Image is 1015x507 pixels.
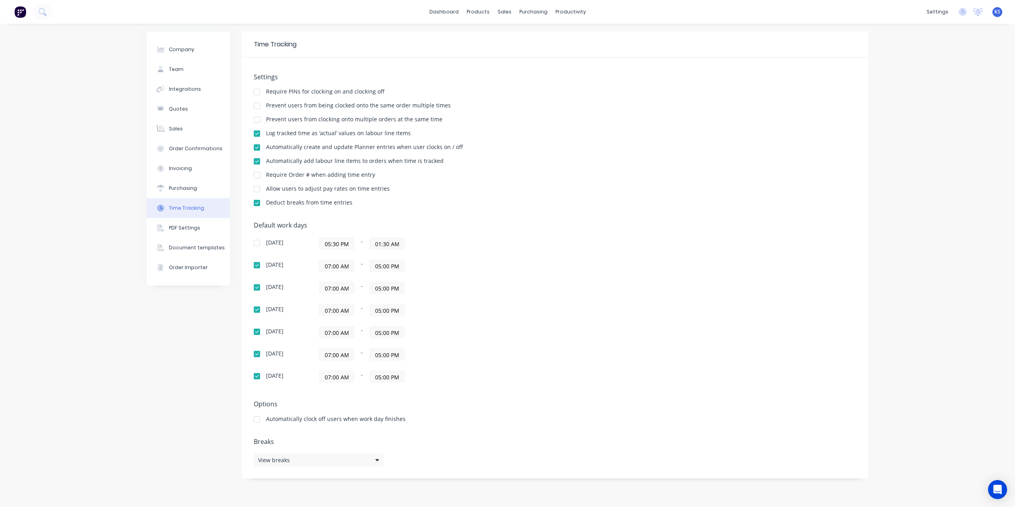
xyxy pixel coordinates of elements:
[14,6,26,18] img: Factory
[254,438,856,446] h5: Breaks
[254,40,297,49] div: Time Tracking
[319,370,517,383] div: -
[266,158,444,164] div: Automatically add labour line items to orders when time is tracked
[147,79,230,99] button: Integrations
[319,237,517,250] div: -
[169,224,200,231] div: PDF Settings
[994,8,1000,15] span: KS
[147,218,230,238] button: PDF Settings
[169,244,225,251] div: Document templates
[319,260,354,272] input: Start
[147,59,230,79] button: Team
[147,258,230,277] button: Order Importer
[169,185,197,192] div: Purchasing
[370,282,404,294] input: Finish
[552,6,590,18] div: productivity
[266,329,283,334] div: [DATE]
[254,400,856,408] h5: Options
[169,264,208,271] div: Order Importer
[266,144,463,150] div: Automatically create and update Planner entries when user clocks on / off
[319,282,354,294] input: Start
[319,237,354,249] input: Start
[370,348,404,360] input: Finish
[169,105,188,113] div: Quotes
[319,281,517,294] div: -
[463,6,494,18] div: products
[266,262,283,268] div: [DATE]
[266,130,411,136] div: Log tracked time as ‘actual’ values on labour line items
[147,119,230,139] button: Sales
[266,186,390,191] div: Allow users to adjust pay rates on time entries
[147,159,230,178] button: Invoicing
[147,178,230,198] button: Purchasing
[319,371,354,383] input: Start
[319,259,517,272] div: -
[923,6,952,18] div: settings
[147,198,230,218] button: Time Tracking
[515,6,552,18] div: purchasing
[147,139,230,159] button: Order Confirmations
[266,284,283,290] div: [DATE]
[370,326,404,338] input: Finish
[266,103,451,108] div: Prevent users from being clocked onto the same order multiple times
[169,205,204,212] div: Time Tracking
[254,222,856,229] h5: Default work days
[319,304,354,316] input: Start
[266,89,385,94] div: Require PINs for clocking on and clocking off
[266,240,283,245] div: [DATE]
[319,326,517,339] div: -
[988,480,1007,499] div: Open Intercom Messenger
[266,351,283,356] div: [DATE]
[254,73,856,81] h5: Settings
[266,200,352,205] div: Deduct breaks from time entries
[169,145,222,152] div: Order Confirmations
[266,373,283,379] div: [DATE]
[258,456,290,464] span: View breaks
[147,99,230,119] button: Quotes
[425,6,463,18] a: dashboard
[494,6,515,18] div: sales
[319,304,517,316] div: -
[266,306,283,312] div: [DATE]
[169,66,184,73] div: Team
[147,238,230,258] button: Document templates
[147,40,230,59] button: Company
[169,165,192,172] div: Invoicing
[370,237,404,249] input: Finish
[370,304,404,316] input: Finish
[169,46,194,53] div: Company
[266,172,375,178] div: Require Order # when adding time entry
[370,371,404,383] input: Finish
[169,125,183,132] div: Sales
[319,326,354,338] input: Start
[266,416,406,422] div: Automatically clock off users when work day finishes
[319,348,517,361] div: -
[266,117,442,122] div: Prevent users from clocking onto multiple orders at the same time
[319,348,354,360] input: Start
[169,86,201,93] div: Integrations
[370,260,404,272] input: Finish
